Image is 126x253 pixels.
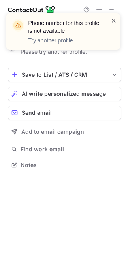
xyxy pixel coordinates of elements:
button: Find work email [8,144,121,155]
img: ContactOut v5.3.10 [8,5,55,14]
span: Notes [21,162,118,169]
button: Notes [8,160,121,171]
button: Add to email campaign [8,125,121,139]
p: Try another profile [28,36,101,44]
img: warning [12,19,24,32]
span: Find work email [21,146,118,153]
header: Phone number for this profile is not available [28,19,101,35]
span: AI write personalized message [22,91,106,97]
button: Send email [8,106,121,120]
button: AI write personalized message [8,87,121,101]
span: Send email [22,110,52,116]
span: Add to email campaign [21,129,84,135]
div: Save to List / ATS / CRM [22,72,107,78]
button: save-profile-one-click [8,68,121,82]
